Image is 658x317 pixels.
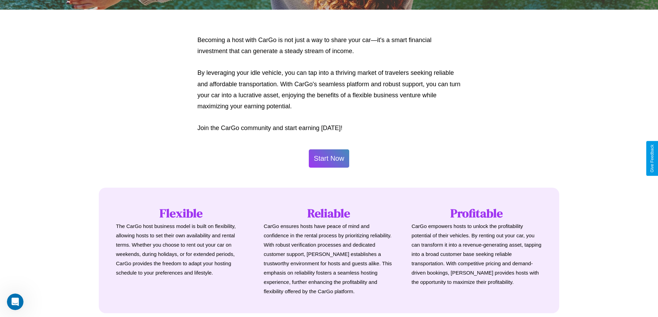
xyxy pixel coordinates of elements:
h1: Flexible [116,205,247,221]
p: Becoming a host with CarGo is not just a way to share your car—it's a smart financial investment ... [198,34,461,57]
p: Join the CarGo community and start earning [DATE]! [198,122,461,133]
h1: Reliable [264,205,394,221]
p: The CarGo host business model is built on flexibility, allowing hosts to set their own availabili... [116,221,247,277]
p: CarGo ensures hosts have peace of mind and confidence in the rental process by prioritizing relia... [264,221,394,296]
h1: Profitable [411,205,542,221]
p: By leveraging your idle vehicle, you can tap into a thriving market of travelers seeking reliable... [198,67,461,112]
iframe: Intercom live chat [7,294,23,310]
div: Give Feedback [650,145,655,172]
p: CarGo empowers hosts to unlock the profitability potential of their vehicles. By renting out your... [411,221,542,287]
button: Start Now [309,149,350,168]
